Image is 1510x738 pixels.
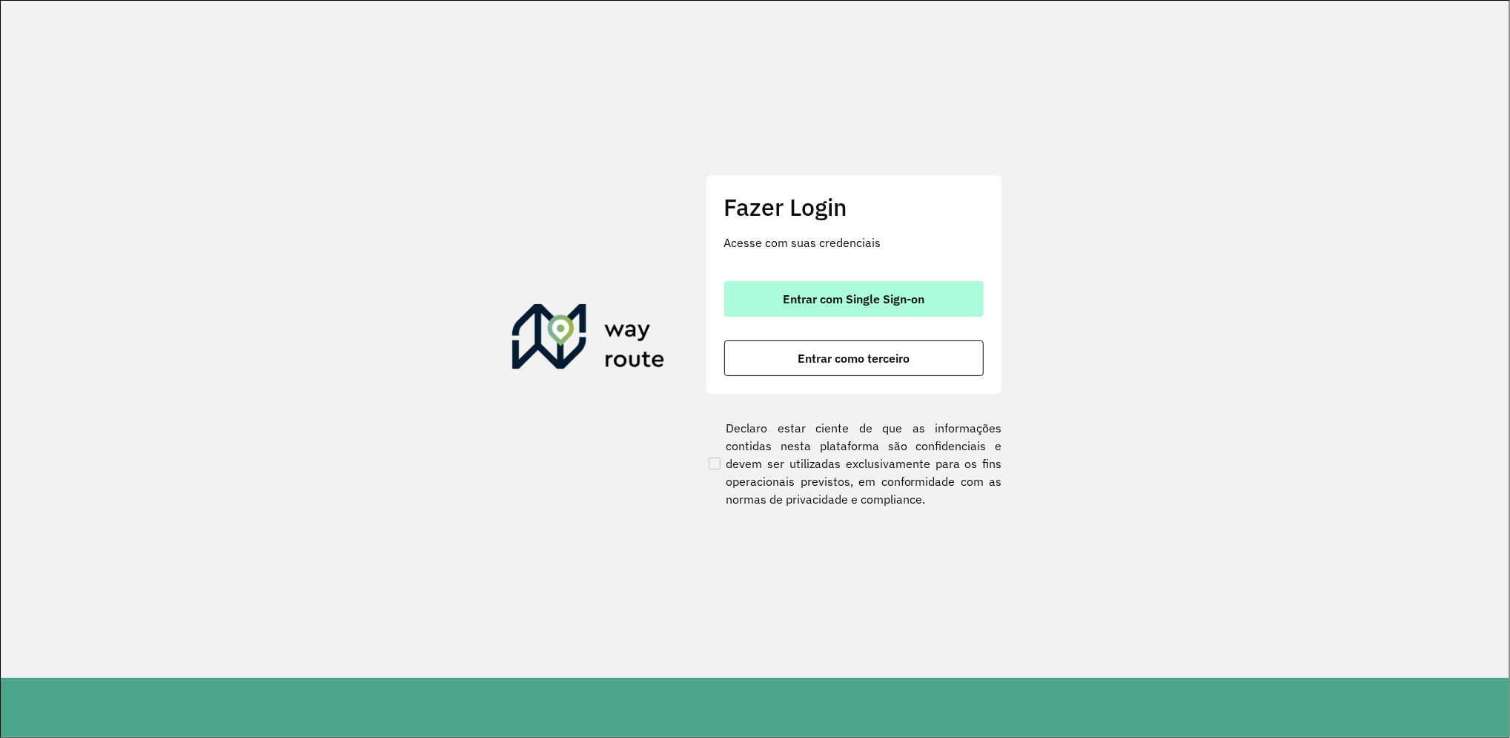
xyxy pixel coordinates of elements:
img: Roteirizador AmbevTech [512,304,665,375]
p: Acesse com suas credenciais [724,234,984,251]
span: Entrar como terceiro [798,352,910,364]
h2: Fazer Login [724,193,984,221]
label: Declaro estar ciente de que as informações contidas nesta plataforma são confidenciais e devem se... [706,419,1002,508]
span: Entrar com Single Sign-on [783,293,924,305]
button: button [724,281,984,317]
button: button [724,340,984,376]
